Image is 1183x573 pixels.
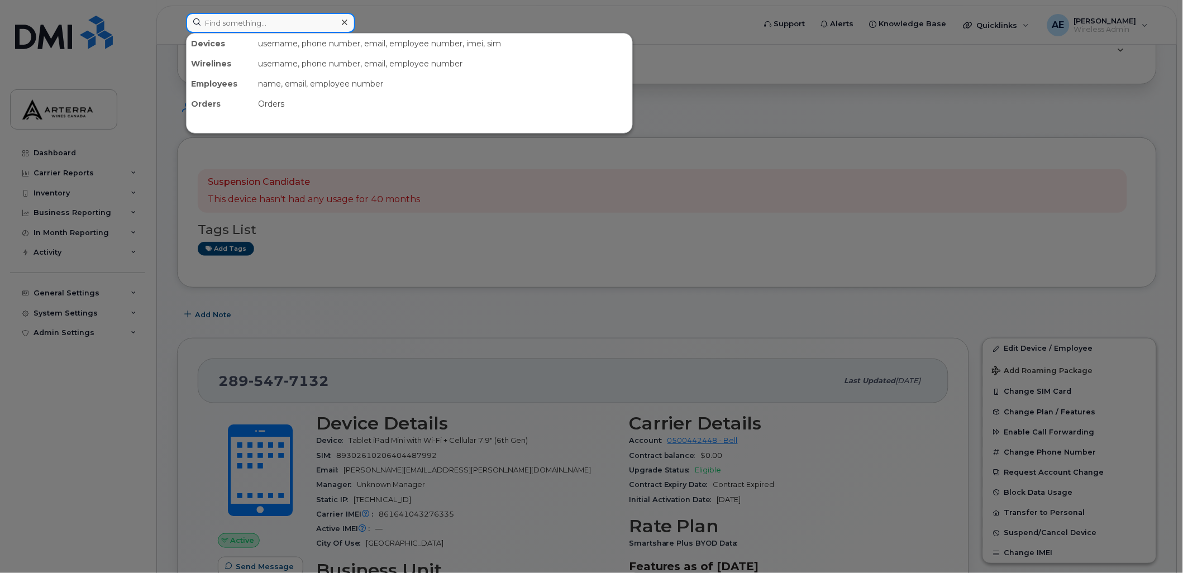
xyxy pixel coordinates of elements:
[187,74,254,94] div: Employees
[254,94,632,114] div: Orders
[254,74,632,94] div: name, email, employee number
[254,34,632,54] div: username, phone number, email, employee number, imei, sim
[186,13,355,33] input: Find something...
[187,54,254,74] div: Wirelines
[187,94,254,114] div: Orders
[254,54,632,74] div: username, phone number, email, employee number
[187,34,254,54] div: Devices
